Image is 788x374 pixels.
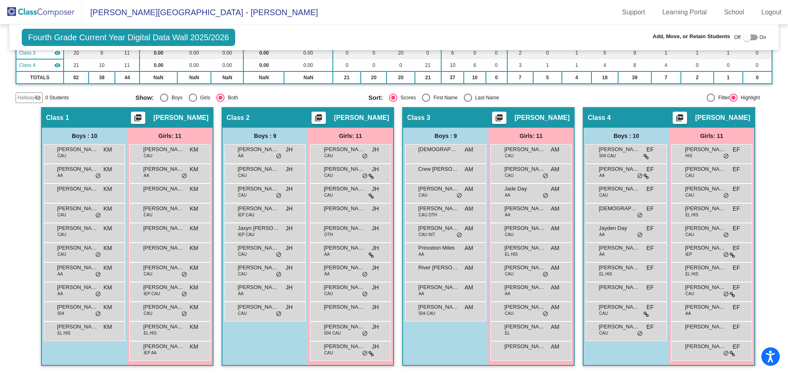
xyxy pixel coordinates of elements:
[505,251,518,257] span: EL HIS
[238,212,254,218] span: IEP CAU
[733,244,740,252] span: EF
[465,264,473,272] span: AM
[407,114,430,122] span: Class 3
[140,59,177,71] td: 0.00
[227,114,250,122] span: Class 2
[418,145,459,154] span: [DEMOGRAPHIC_DATA][PERSON_NAME]
[743,47,772,59] td: 0
[16,47,63,59] td: Abigail Meade - No Class Name
[308,128,393,144] div: Girls: 11
[177,59,211,71] td: 0.00
[681,71,714,84] td: 2
[361,71,387,84] td: 20
[651,47,681,59] td: 1
[372,145,379,154] span: JH
[324,145,365,154] span: [PERSON_NAME] [PERSON_NAME]
[599,145,640,154] span: [PERSON_NAME]
[153,114,208,122] span: [PERSON_NAME]
[95,212,101,219] span: do_not_disturb_alt
[675,114,685,125] mat-icon: picture_as_pdf
[57,212,66,218] span: CAU
[224,94,238,101] div: Both
[685,153,692,159] span: HIS
[685,232,694,238] span: CAU
[64,59,89,71] td: 21
[144,172,149,179] span: AA
[543,193,548,199] span: do_not_disturb_alt
[19,49,35,57] span: Class 3
[685,264,726,272] span: [PERSON_NAME]
[599,232,605,238] span: AA
[685,224,726,232] span: [PERSON_NAME]
[504,224,545,232] span: [PERSON_NAME]
[16,59,63,71] td: Emily Fleischhauer - No Class Name
[238,224,279,232] span: Jaxyn [PERSON_NAME]
[738,94,760,101] div: Highlight
[507,71,533,84] td: 7
[361,59,387,71] td: 0
[415,59,441,71] td: 21
[717,6,751,19] a: School
[57,204,98,213] span: [PERSON_NAME]
[103,264,112,272] span: KM
[464,71,486,84] td: 10
[135,94,362,102] mat-radio-group: Select an option
[144,212,152,218] span: CAU
[504,204,545,213] span: [PERSON_NAME]
[637,173,643,179] span: do_not_disturb_alt
[755,6,788,19] a: Logout
[324,244,365,252] span: [PERSON_NAME]
[733,264,740,272] span: EF
[646,264,654,272] span: EF
[143,185,184,193] span: [PERSON_NAME]
[103,224,112,233] span: KM
[599,224,640,232] span: Jayden Day
[656,6,714,19] a: Learning Portal
[681,59,714,71] td: 0
[681,47,714,59] td: 1
[551,145,559,154] span: AM
[714,47,743,59] td: 1
[238,232,254,238] span: IEP CAU
[507,59,533,71] td: 3
[533,47,562,59] td: 0
[238,192,247,198] span: CAU
[284,59,333,71] td: 0.00
[733,145,740,154] span: EF
[57,185,98,193] span: [PERSON_NAME]
[685,185,726,193] span: [PERSON_NAME]
[419,251,424,257] span: AA
[190,204,198,213] span: KM
[238,165,279,173] span: [PERSON_NAME]
[646,204,654,213] span: EF
[533,59,562,71] td: 1
[57,271,63,277] span: AA
[286,244,293,252] span: JH
[57,251,66,257] span: CAU
[238,264,279,272] span: [PERSON_NAME]
[190,145,198,154] span: KM
[441,47,464,59] td: 6
[362,173,368,179] span: do_not_disturb_alt
[465,244,473,252] span: AM
[16,71,63,84] td: TOTALS
[361,47,387,59] td: 0
[57,264,98,272] span: [PERSON_NAME]
[54,50,61,56] mat-icon: visibility
[324,251,330,257] span: AA
[504,165,545,173] span: [PERSON_NAME]
[190,185,198,193] span: KM
[45,94,69,101] span: 0 Students
[505,153,513,159] span: CAU
[743,59,772,71] td: 0
[653,32,730,41] span: Add, Move, or Retain Students
[238,244,279,252] span: [PERSON_NAME]
[362,153,368,160] span: do_not_disturb_alt
[591,71,618,84] td: 18
[715,94,729,101] div: Filter
[505,232,513,238] span: CAU
[505,212,510,218] span: AA
[286,224,293,233] span: JH
[115,59,140,71] td: 11
[646,185,654,193] span: EF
